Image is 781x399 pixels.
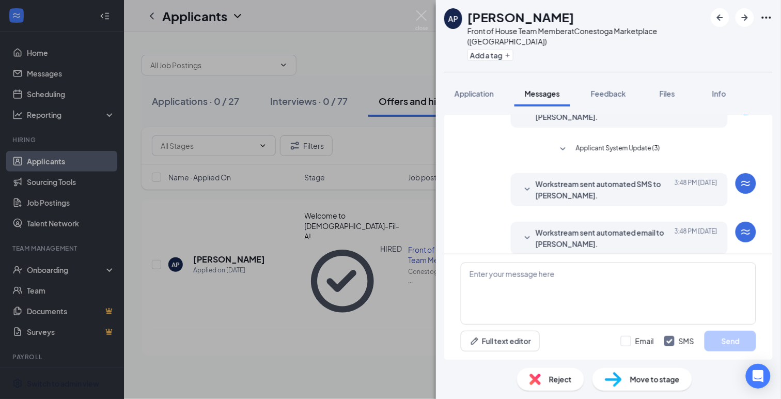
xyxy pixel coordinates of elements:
span: Files [660,89,675,98]
svg: ArrowLeftNew [714,11,726,24]
button: Send [705,331,756,351]
svg: SmallChevronDown [557,143,569,156]
button: ArrowRight [736,8,754,27]
svg: ArrowRight [739,11,751,24]
svg: SmallChevronDown [521,232,534,244]
div: Front of House Team Member at Conestoga Marketplace ([GEOGRAPHIC_DATA]) [467,26,706,47]
span: Reject [549,374,572,385]
button: SmallChevronDownApplicant System Update (3) [557,143,660,156]
button: ArrowLeftNew [711,8,729,27]
button: PlusAdd a tag [467,50,513,60]
span: Workstream sent automated email to [PERSON_NAME]. [536,227,671,250]
svg: SmallChevronDown [521,183,534,196]
svg: Plus [505,52,511,58]
h1: [PERSON_NAME] [467,8,574,26]
span: Applicant System Update (3) [576,143,660,156]
div: AP [448,13,458,24]
span: Workstream sent automated SMS to [PERSON_NAME]. [536,178,671,201]
svg: Pen [470,336,480,346]
svg: Ellipses [760,11,773,24]
div: Open Intercom Messenger [746,364,771,389]
button: Full text editorPen [461,331,540,351]
span: [DATE] 3:48 PM [675,178,717,201]
span: Move to stage [630,374,680,385]
span: [DATE] 3:48 PM [675,227,717,250]
span: Info [712,89,726,98]
span: Application [455,89,494,98]
span: Feedback [591,89,626,98]
svg: WorkstreamLogo [740,226,752,238]
span: Messages [525,89,560,98]
svg: WorkstreamLogo [740,177,752,190]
